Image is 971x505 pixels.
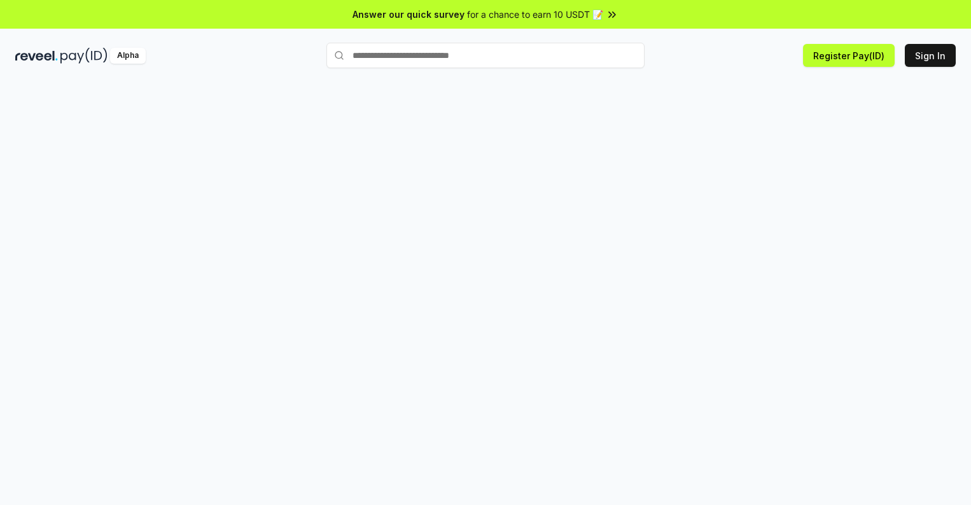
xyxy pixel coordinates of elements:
[467,8,603,21] span: for a chance to earn 10 USDT 📝
[803,44,895,67] button: Register Pay(ID)
[60,48,108,64] img: pay_id
[110,48,146,64] div: Alpha
[905,44,956,67] button: Sign In
[353,8,465,21] span: Answer our quick survey
[15,48,58,64] img: reveel_dark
